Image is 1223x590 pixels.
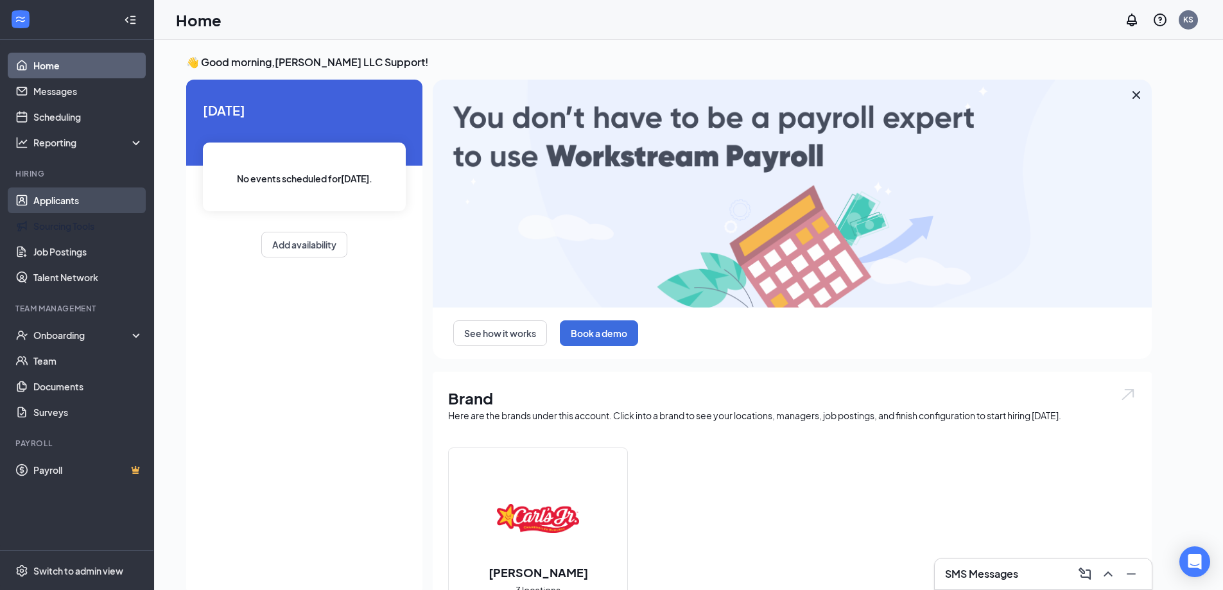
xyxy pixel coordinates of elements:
[237,171,372,186] span: No events scheduled for [DATE] .
[33,329,132,342] div: Onboarding
[1077,566,1093,582] svg: ComposeMessage
[1075,564,1095,584] button: ComposeMessage
[203,100,406,120] span: [DATE]
[476,564,601,580] h2: [PERSON_NAME]
[33,564,123,577] div: Switch to admin view
[186,55,1152,69] h3: 👋 Good morning, [PERSON_NAME] LLC Support !
[33,239,143,265] a: Job Postings
[448,409,1136,422] div: Here are the brands under this account. Click into a brand to see your locations, managers, job p...
[15,303,141,314] div: Team Management
[1100,566,1116,582] svg: ChevronUp
[33,265,143,290] a: Talent Network
[33,104,143,130] a: Scheduling
[560,320,638,346] button: Book a demo
[453,320,547,346] button: See how it works
[15,438,141,449] div: Payroll
[1179,546,1210,577] div: Open Intercom Messenger
[261,232,347,257] button: Add availability
[1183,14,1193,25] div: KS
[945,567,1018,581] h3: SMS Messages
[33,374,143,399] a: Documents
[15,168,141,179] div: Hiring
[33,187,143,213] a: Applicants
[33,78,143,104] a: Messages
[14,13,27,26] svg: WorkstreamLogo
[33,136,144,149] div: Reporting
[1123,566,1139,582] svg: Minimize
[15,329,28,342] svg: UserCheck
[176,9,221,31] h1: Home
[1152,12,1168,28] svg: QuestionInfo
[33,213,143,239] a: Sourcing Tools
[433,80,1152,308] img: payroll-large.gif
[497,477,579,559] img: Carl's Jr.
[15,564,28,577] svg: Settings
[33,348,143,374] a: Team
[15,136,28,149] svg: Analysis
[1129,87,1144,103] svg: Cross
[124,13,137,26] svg: Collapse
[33,457,143,483] a: PayrollCrown
[448,387,1136,409] h1: Brand
[33,53,143,78] a: Home
[1098,564,1118,584] button: ChevronUp
[1120,387,1136,402] img: open.6027fd2a22e1237b5b06.svg
[1124,12,1140,28] svg: Notifications
[1121,564,1141,584] button: Minimize
[33,399,143,425] a: Surveys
